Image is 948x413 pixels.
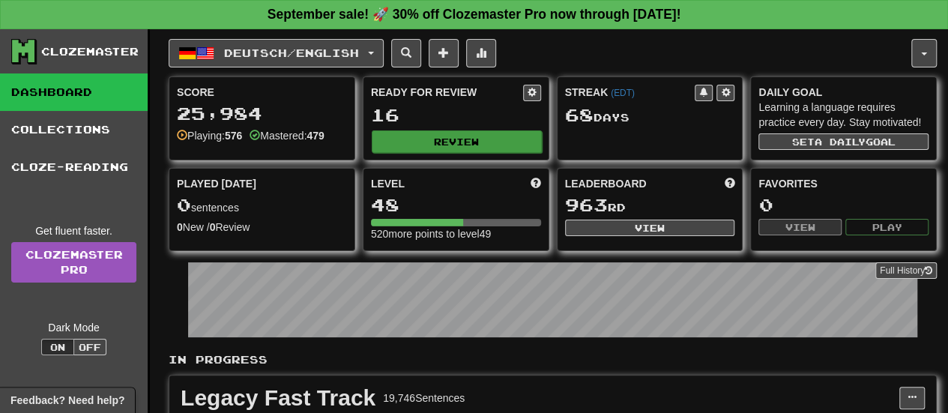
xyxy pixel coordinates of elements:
[758,219,842,235] button: View
[11,242,136,283] a: ClozemasterPro
[611,88,635,98] a: (EDT)
[724,176,734,191] span: This week in points, UTC
[565,85,695,100] div: Streak
[758,133,929,150] button: Seta dailygoal
[11,320,136,335] div: Dark Mode
[565,196,735,215] div: rd
[210,221,216,233] strong: 0
[169,39,384,67] button: Deutsch/English
[371,176,405,191] span: Level
[73,339,106,355] button: Off
[758,196,929,214] div: 0
[177,176,256,191] span: Played [DATE]
[758,176,929,191] div: Favorites
[758,100,929,130] div: Learning a language requires practice every day. Stay motivated!
[177,220,347,235] div: New / Review
[177,221,183,233] strong: 0
[169,352,937,367] p: In Progress
[307,130,324,142] strong: 479
[391,39,421,67] button: Search sentences
[758,85,929,100] div: Daily Goal
[177,194,191,215] span: 0
[565,194,608,215] span: 963
[177,128,242,143] div: Playing:
[383,391,465,406] div: 19,746 Sentences
[177,104,347,123] div: 25,984
[466,39,496,67] button: More stats
[875,262,937,279] button: Full History
[371,85,523,100] div: Ready for Review
[371,196,541,214] div: 48
[41,44,139,59] div: Clozemaster
[531,176,541,191] span: Score more points to level up
[225,130,242,142] strong: 576
[371,106,541,124] div: 16
[565,104,594,125] span: 68
[177,196,347,215] div: sentences
[372,130,542,153] button: Review
[181,387,375,409] div: Legacy Fast Track
[371,226,541,241] div: 520 more points to level 49
[224,46,359,59] span: Deutsch / English
[11,223,136,238] div: Get fluent faster.
[845,219,929,235] button: Play
[815,136,866,147] span: a daily
[41,339,74,355] button: On
[268,7,681,22] strong: September sale! 🚀 30% off Clozemaster Pro now through [DATE]!
[565,106,735,125] div: Day s
[177,85,347,100] div: Score
[565,176,647,191] span: Leaderboard
[429,39,459,67] button: Add sentence to collection
[250,128,324,143] div: Mastered:
[565,220,735,236] button: View
[10,393,124,408] span: Open feedback widget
